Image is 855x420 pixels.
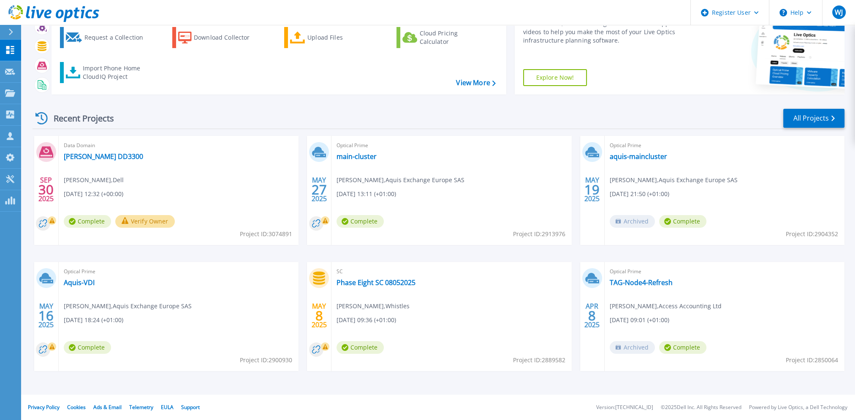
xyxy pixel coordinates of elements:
[610,189,669,199] span: [DATE] 21:50 (+01:00)
[64,175,124,185] span: [PERSON_NAME] , Dell
[396,27,491,48] a: Cloud Pricing Calculator
[337,175,464,185] span: [PERSON_NAME] , Aquis Exchange Europe SAS
[64,215,111,228] span: Complete
[84,29,152,46] div: Request a Collection
[311,300,327,331] div: MAY 2025
[610,141,839,150] span: Optical Prime
[115,215,175,228] button: Verify Owner
[337,189,396,199] span: [DATE] 13:11 (+01:00)
[311,174,327,205] div: MAY 2025
[584,186,600,193] span: 19
[93,404,122,411] a: Ads & Email
[129,404,153,411] a: Telemetry
[337,315,396,325] span: [DATE] 09:36 (+01:00)
[596,405,653,410] li: Version: [TECHNICAL_ID]
[312,186,327,193] span: 27
[337,152,377,161] a: main-cluster
[523,69,587,86] a: Explore Now!
[64,267,293,276] span: Optical Prime
[610,267,839,276] span: Optical Prime
[584,300,600,331] div: APR 2025
[610,315,669,325] span: [DATE] 09:01 (+01:00)
[38,174,54,205] div: SEP 2025
[337,302,410,311] span: [PERSON_NAME] , Whistles
[337,278,415,287] a: Phase Eight SC 08052025
[64,152,143,161] a: [PERSON_NAME] DD3300
[38,186,54,193] span: 30
[661,405,741,410] li: © 2025 Dell Inc. All Rights Reserved
[337,267,566,276] span: SC
[64,189,123,199] span: [DATE] 12:32 (+00:00)
[456,79,495,87] a: View More
[337,215,384,228] span: Complete
[419,29,487,46] div: Cloud Pricing Calculator
[315,312,323,319] span: 8
[194,29,261,46] div: Download Collector
[786,229,838,239] span: Project ID: 2904352
[610,175,738,185] span: [PERSON_NAME] , Aquis Exchange Europe SAS
[64,141,293,150] span: Data Domain
[513,229,565,239] span: Project ID: 2913976
[67,404,86,411] a: Cookies
[172,27,266,48] a: Download Collector
[610,278,673,287] a: TAG-Node4-Refresh
[337,141,566,150] span: Optical Prime
[610,152,667,161] a: aquis-maincluster
[610,341,655,354] span: Archived
[337,341,384,354] span: Complete
[60,27,154,48] a: Request a Collection
[161,404,174,411] a: EULA
[64,278,95,287] a: Aquis-VDI
[38,312,54,319] span: 16
[64,302,192,311] span: [PERSON_NAME] , Aquis Exchange Europe SAS
[659,341,706,354] span: Complete
[64,341,111,354] span: Complete
[786,355,838,365] span: Project ID: 2850064
[64,315,123,325] span: [DATE] 18:24 (+01:00)
[749,405,847,410] li: Powered by Live Optics, a Dell Technology
[783,109,844,128] a: All Projects
[610,302,722,311] span: [PERSON_NAME] , Access Accounting Ltd
[181,404,200,411] a: Support
[523,19,692,45] div: Find tutorials, instructional guides and other support videos to help you make the most of your L...
[28,404,60,411] a: Privacy Policy
[835,9,843,16] span: WJ
[588,312,596,319] span: 8
[240,229,292,239] span: Project ID: 3074891
[584,174,600,205] div: MAY 2025
[659,215,706,228] span: Complete
[83,64,149,81] div: Import Phone Home CloudIQ Project
[38,300,54,331] div: MAY 2025
[33,108,125,129] div: Recent Projects
[610,215,655,228] span: Archived
[284,27,378,48] a: Upload Files
[513,355,565,365] span: Project ID: 2889582
[240,355,292,365] span: Project ID: 2900930
[307,29,375,46] div: Upload Files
